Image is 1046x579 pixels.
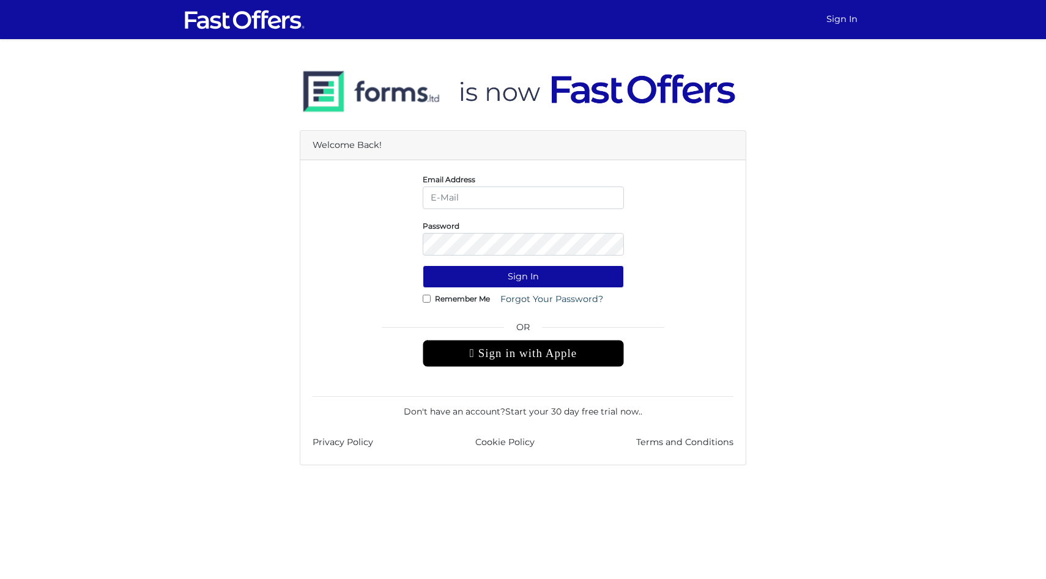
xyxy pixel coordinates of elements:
button: Sign In [423,265,624,288]
a: Sign In [822,7,862,31]
div: Welcome Back! [300,131,746,160]
label: Email Address [423,178,475,181]
span: OR [423,320,624,340]
a: Terms and Conditions [636,435,733,449]
div: Sign in with Apple [423,340,624,367]
div: Don't have an account? . [313,396,733,418]
a: Start your 30 day free trial now. [505,406,640,417]
a: Cookie Policy [475,435,535,449]
label: Remember Me [435,297,490,300]
a: Forgot Your Password? [492,288,611,311]
label: Password [423,224,459,227]
a: Privacy Policy [313,435,373,449]
input: E-Mail [423,186,624,209]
